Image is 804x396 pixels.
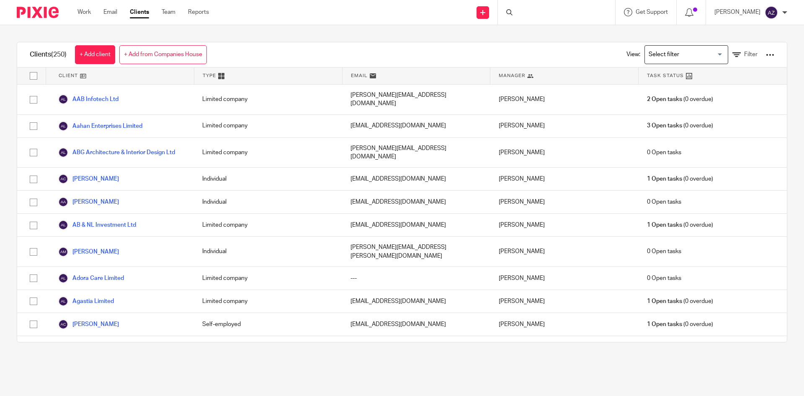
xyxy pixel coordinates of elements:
[490,290,639,313] div: [PERSON_NAME]
[194,168,342,190] div: Individual
[58,247,68,257] img: svg%3E
[58,121,142,131] a: Aahan Enterprises Limited
[119,45,207,64] a: + Add from Companies House
[499,72,525,79] span: Manager
[58,174,119,184] a: [PERSON_NAME]
[714,8,760,16] p: [PERSON_NAME]
[636,9,668,15] span: Get Support
[162,8,175,16] a: Team
[58,94,119,104] a: AAB Infotech Ltd
[647,297,713,305] span: (0 overdue)
[194,313,342,336] div: Self-employed
[644,45,728,64] div: Search for option
[194,336,342,366] div: Limited company
[58,220,136,230] a: AB & NL Investment Ltd
[58,121,68,131] img: svg%3E
[51,51,67,58] span: (250)
[647,122,713,130] span: (0 overdue)
[342,336,490,366] div: [PERSON_NAME][EMAIL_ADDRESS][DOMAIN_NAME]
[490,191,639,213] div: [PERSON_NAME]
[342,85,490,114] div: [PERSON_NAME][EMAIL_ADDRESS][DOMAIN_NAME]
[342,191,490,213] div: [EMAIL_ADDRESS][DOMAIN_NAME]
[647,221,713,229] span: (0 overdue)
[647,297,682,305] span: 1 Open tasks
[342,168,490,190] div: [EMAIL_ADDRESS][DOMAIN_NAME]
[103,8,117,16] a: Email
[647,320,682,329] span: 1 Open tasks
[203,72,216,79] span: Type
[647,221,682,229] span: 1 Open tasks
[130,8,149,16] a: Clients
[58,273,68,283] img: svg%3E
[490,85,639,114] div: [PERSON_NAME]
[646,47,723,62] input: Search for option
[744,52,758,57] span: Filter
[490,214,639,236] div: [PERSON_NAME]
[194,237,342,267] div: Individual
[58,94,68,104] img: svg%3E
[490,168,639,190] div: [PERSON_NAME]
[647,198,681,206] span: 0 Open tasks
[647,175,682,183] span: 1 Open tasks
[490,267,639,290] div: [PERSON_NAME]
[194,138,342,168] div: Limited company
[194,267,342,290] div: Limited company
[17,7,59,18] img: Pixie
[490,115,639,137] div: [PERSON_NAME]
[614,42,774,67] div: View:
[647,95,713,104] span: (0 overdue)
[647,320,713,329] span: (0 overdue)
[342,290,490,313] div: [EMAIL_ADDRESS][DOMAIN_NAME]
[647,122,682,130] span: 3 Open tasks
[58,319,119,329] a: [PERSON_NAME]
[58,174,68,184] img: svg%3E
[194,290,342,313] div: Limited company
[30,50,67,59] h1: Clients
[75,45,115,64] a: + Add client
[490,237,639,267] div: [PERSON_NAME]
[194,115,342,137] div: Limited company
[647,72,684,79] span: Task Status
[647,247,681,256] span: 0 Open tasks
[342,138,490,168] div: [PERSON_NAME][EMAIL_ADDRESS][DOMAIN_NAME]
[59,72,78,79] span: Client
[58,220,68,230] img: svg%3E
[490,313,639,336] div: [PERSON_NAME]
[194,85,342,114] div: Limited company
[58,197,119,207] a: [PERSON_NAME]
[58,296,68,306] img: svg%3E
[647,148,681,157] span: 0 Open tasks
[188,8,209,16] a: Reports
[58,319,68,329] img: svg%3E
[58,247,119,257] a: [PERSON_NAME]
[58,296,114,306] a: Agastia Limited
[342,313,490,336] div: [EMAIL_ADDRESS][DOMAIN_NAME]
[77,8,91,16] a: Work
[26,68,41,84] input: Select all
[58,148,175,158] a: ABG Architecture & Interior Design Ltd
[765,6,778,19] img: svg%3E
[342,214,490,236] div: [EMAIL_ADDRESS][DOMAIN_NAME]
[351,72,368,79] span: Email
[58,273,124,283] a: Adora Care Limited
[342,267,490,290] div: ---
[194,214,342,236] div: Limited company
[647,175,713,183] span: (0 overdue)
[647,95,682,104] span: 2 Open tasks
[194,191,342,213] div: Individual
[342,115,490,137] div: [EMAIL_ADDRESS][DOMAIN_NAME]
[647,274,681,282] span: 0 Open tasks
[58,148,68,158] img: svg%3E
[490,138,639,168] div: [PERSON_NAME]
[58,197,68,207] img: svg%3E
[342,237,490,267] div: [PERSON_NAME][EMAIL_ADDRESS][PERSON_NAME][DOMAIN_NAME]
[490,336,639,366] div: [PERSON_NAME]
